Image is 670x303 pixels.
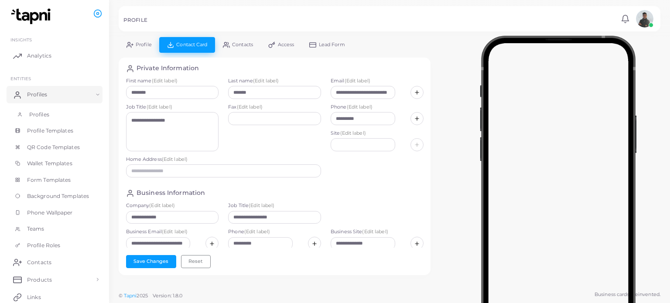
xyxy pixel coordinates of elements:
img: logo [8,8,56,24]
label: Phone [228,228,321,235]
a: Contacts [7,253,103,271]
span: (Edit label) [340,130,366,136]
a: Wallet Templates [7,155,103,172]
label: Last name [228,78,321,85]
span: Links [27,293,41,301]
label: Email [331,78,424,85]
span: Background Templates [27,192,89,200]
a: Products [7,271,103,288]
button: Save Changes [126,255,176,268]
span: INSIGHTS [10,37,32,42]
label: Home Address [126,156,321,163]
span: Phone Wallpaper [27,209,73,217]
span: (Edit label) [345,78,370,84]
label: Job Title [126,104,219,111]
a: Profiles [7,106,103,123]
span: Profile Roles [27,242,60,249]
span: (Edit label) [237,104,263,110]
label: Business Email [126,228,219,235]
span: (Edit label) [147,104,172,110]
span: (Edit label) [149,202,175,208]
span: Contacts [27,259,51,266]
label: Company [126,202,219,209]
span: Profiles [29,111,49,119]
span: (Edit label) [152,78,178,84]
a: Analytics [7,47,103,65]
span: (Edit label) [162,228,188,235]
span: Teams [27,225,44,233]
span: Products [27,276,52,284]
a: avatar [633,10,656,27]
label: Business Site [331,228,424,235]
a: Profile Roles [7,237,103,254]
span: Contact Card [176,42,207,47]
h4: Business Information [137,189,205,197]
span: (Edit label) [162,156,188,162]
h4: Private Information [137,65,199,73]
img: avatar [636,10,653,27]
span: (Edit label) [347,104,373,110]
span: Contacts [232,42,253,47]
span: QR Code Templates [27,143,80,151]
span: Form Templates [27,176,71,184]
a: Profiles [7,86,103,103]
span: Analytics [27,52,51,60]
span: Version: 1.8.0 [153,293,183,299]
button: Reset [181,255,211,268]
a: Background Templates [7,188,103,204]
span: Wallet Templates [27,160,72,167]
span: © [119,292,182,300]
label: Fax [228,104,321,111]
span: (Edit label) [253,78,279,84]
a: Phone Wallpaper [7,204,103,221]
span: Profiles [27,91,47,99]
h5: PROFILE [123,17,147,23]
span: Lead Form [319,42,345,47]
label: Job Title [228,202,321,209]
span: (Edit label) [249,202,274,208]
span: Profile [136,42,152,47]
label: Site [331,130,424,137]
span: Profile Templates [27,127,73,135]
a: Form Templates [7,172,103,188]
span: 2025 [137,292,147,300]
span: (Edit label) [244,228,270,235]
label: First name [126,78,219,85]
span: (Edit label) [362,228,388,235]
a: QR Code Templates [7,139,103,156]
label: Phone [331,104,424,111]
a: Tapni [124,293,137,299]
span: ENTITIES [10,76,31,81]
a: Teams [7,221,103,237]
a: Profile Templates [7,123,103,139]
span: Access [278,42,294,47]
